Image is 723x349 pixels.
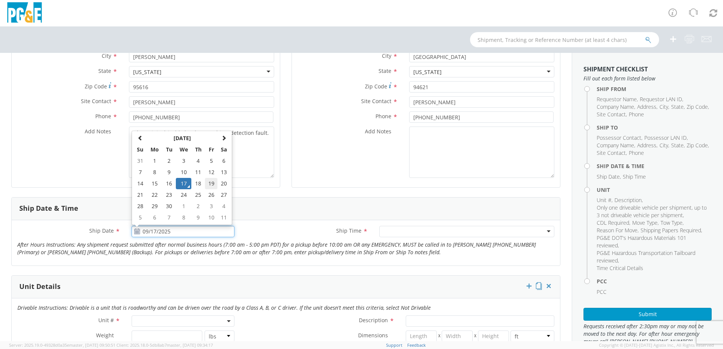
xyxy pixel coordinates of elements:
h3: Ship Date & Time [19,205,78,212]
span: Ship Date [597,173,620,180]
h4: Ship From [597,86,712,92]
td: 8 [147,167,163,178]
li: , [671,142,685,149]
li: , [637,142,658,149]
span: Ship Date [89,227,114,234]
td: 12 [205,167,218,178]
td: 22 [147,189,163,201]
li: , [632,219,659,227]
td: 7 [133,167,147,178]
span: Only one driveable vehicle per shipment, up to 3 not driveable vehicle per shipment [597,204,707,219]
div: [US_STATE] [413,68,442,76]
td: 31 [133,155,147,167]
span: Possessor Contact [597,134,641,141]
span: Dimensions [358,332,388,339]
span: master, [DATE] 09:34:17 [167,342,213,348]
th: Th [191,144,205,155]
td: 13 [217,167,230,178]
td: 15 [147,178,163,189]
td: 6 [147,212,163,223]
span: State [98,67,111,74]
li: , [637,103,658,111]
span: Server: 2025.19.0-49328d0a35e [9,342,115,348]
span: Client: 2025.18.0-5db8ab7 [116,342,213,348]
span: Site Contact [361,97,391,105]
span: City [659,142,668,149]
span: Phone [95,113,111,120]
td: 14 [133,178,147,189]
li: , [597,234,710,249]
span: PG&E Hazardous Transportation Tailboard reviewed [597,249,695,264]
li: , [659,103,669,111]
li: , [597,103,635,111]
span: Move Type [632,219,658,226]
span: Zip Code [687,142,708,149]
td: 5 [205,155,218,167]
span: PCC [597,288,607,295]
span: X [437,330,442,342]
span: Previous Month [138,135,143,141]
td: 5 [133,212,147,223]
span: Copyright © [DATE]-[DATE] Agistix Inc., All Rights Reserved [599,342,714,348]
span: City [659,103,668,110]
h4: Ship Date & Time [597,163,712,169]
span: State [379,67,391,74]
span: Zip Code [687,103,708,110]
span: Next Month [221,135,227,141]
h3: Unit Details [19,283,61,290]
span: Unit # [597,196,611,204]
td: 4 [191,155,205,167]
li: , [659,142,669,149]
a: Support [386,342,402,348]
input: Height [478,330,509,342]
span: Weight [96,332,114,339]
input: Length [406,330,437,342]
span: master, [DATE] 09:50:51 [69,342,115,348]
th: Sa [217,144,230,155]
i: Drivable Instructions: Drivable is a unit that is roadworthy and can be driven over the road by a... [17,304,431,311]
span: Possessor LAN ID [644,134,687,141]
td: 11 [217,212,230,223]
td: 18 [191,178,205,189]
li: , [614,196,643,204]
span: Description [614,196,642,204]
span: Tow Type [661,219,683,226]
li: , [597,134,642,142]
td: 2 [191,201,205,212]
span: Requests received after 2:30pm may or may not be moved to the next day. For after hour emergency ... [583,323,712,345]
input: Width [442,330,473,342]
li: , [687,103,709,111]
span: Site Contact [597,111,626,118]
td: 29 [147,201,163,212]
strong: Shipment Checklist [583,65,648,73]
h4: PCC [597,278,712,284]
td: 8 [176,212,192,223]
td: 3 [205,201,218,212]
div: [US_STATE] [133,68,161,76]
span: Description [359,317,388,324]
span: Site Contact [597,149,626,156]
td: 9 [163,167,176,178]
td: 25 [191,189,205,201]
span: Fill out each form listed below [583,75,712,82]
li: , [671,103,685,111]
td: 17 [176,178,192,189]
span: Unit # [98,317,114,324]
i: After Hours Instructions: Any shipment request submitted after normal business hours (7:00 am - 5... [17,241,536,256]
li: , [640,96,683,103]
td: 4 [217,201,230,212]
td: 23 [163,189,176,201]
span: Address [637,103,656,110]
td: 3 [176,155,192,167]
td: 16 [163,178,176,189]
span: State [671,142,684,149]
h4: Unit [597,187,712,193]
th: Tu [163,144,176,155]
a: Feedback [407,342,426,348]
td: 9 [191,212,205,223]
li: , [597,196,613,204]
span: PG&E DOT's Hazardous Materials 101 reviewed [597,234,686,249]
span: Phone [375,113,391,120]
li: , [597,173,621,181]
span: Reason For Move [597,227,638,234]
